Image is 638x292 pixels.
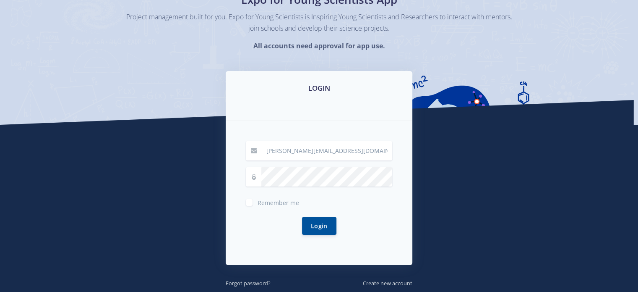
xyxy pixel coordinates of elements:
[253,41,385,50] strong: All accounts need approval for app use.
[258,199,299,207] span: Remember me
[363,278,412,287] a: Create new account
[226,279,271,287] small: Forgot password?
[302,217,336,235] button: Login
[226,278,271,287] a: Forgot password?
[261,141,392,160] input: Email / User ID
[363,279,412,287] small: Create new account
[126,11,512,34] p: Project management built for you. Expo for Young Scientists is Inspiring Young Scientists and Res...
[236,83,402,94] h3: LOGIN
